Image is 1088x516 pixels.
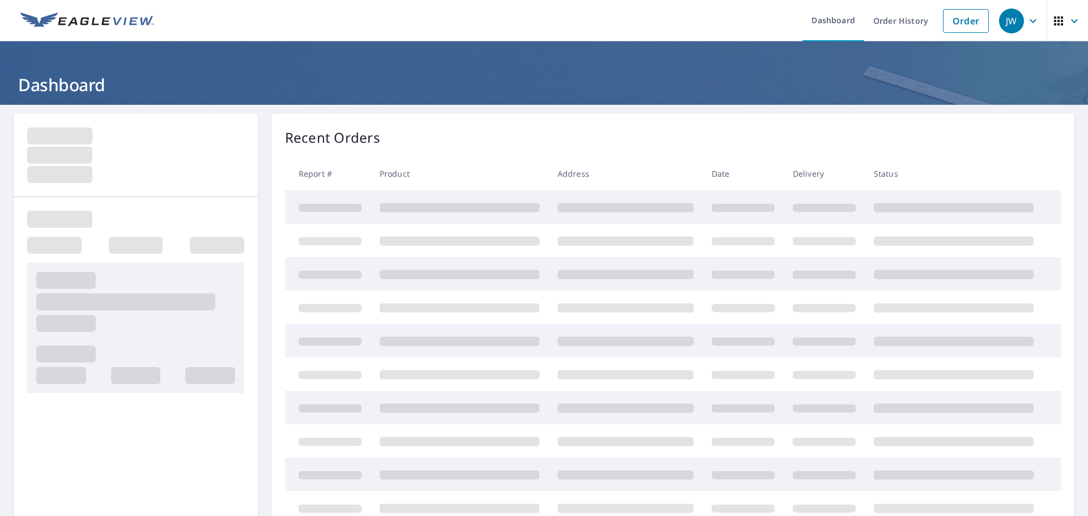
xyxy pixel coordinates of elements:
[549,157,703,190] th: Address
[285,157,371,190] th: Report #
[865,157,1043,190] th: Status
[20,12,154,29] img: EV Logo
[285,127,380,148] p: Recent Orders
[703,157,784,190] th: Date
[371,157,549,190] th: Product
[943,9,989,33] a: Order
[999,8,1024,33] div: JW
[784,157,865,190] th: Delivery
[14,73,1074,96] h1: Dashboard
